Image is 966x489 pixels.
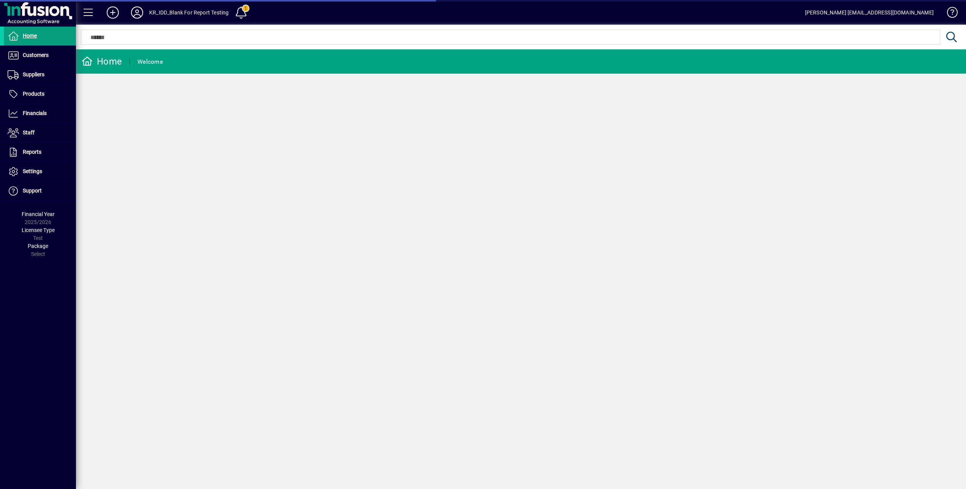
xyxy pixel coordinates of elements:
[4,181,76,200] a: Support
[23,110,47,116] span: Financials
[23,129,35,136] span: Staff
[125,6,149,19] button: Profile
[805,6,934,19] div: [PERSON_NAME] [EMAIL_ADDRESS][DOMAIN_NAME]
[4,162,76,181] a: Settings
[23,91,44,97] span: Products
[23,168,42,174] span: Settings
[23,188,42,194] span: Support
[4,143,76,162] a: Reports
[23,52,49,58] span: Customers
[22,227,55,233] span: Licensee Type
[22,211,55,217] span: Financial Year
[23,149,41,155] span: Reports
[941,2,957,26] a: Knowledge Base
[4,104,76,123] a: Financials
[137,56,163,68] div: Welcome
[4,123,76,142] a: Staff
[28,243,48,249] span: Package
[101,6,125,19] button: Add
[149,6,229,19] div: KR_IDD_Blank For Report Testing
[4,85,76,104] a: Products
[82,55,122,68] div: Home
[4,65,76,84] a: Suppliers
[23,71,44,77] span: Suppliers
[23,33,37,39] span: Home
[4,46,76,65] a: Customers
